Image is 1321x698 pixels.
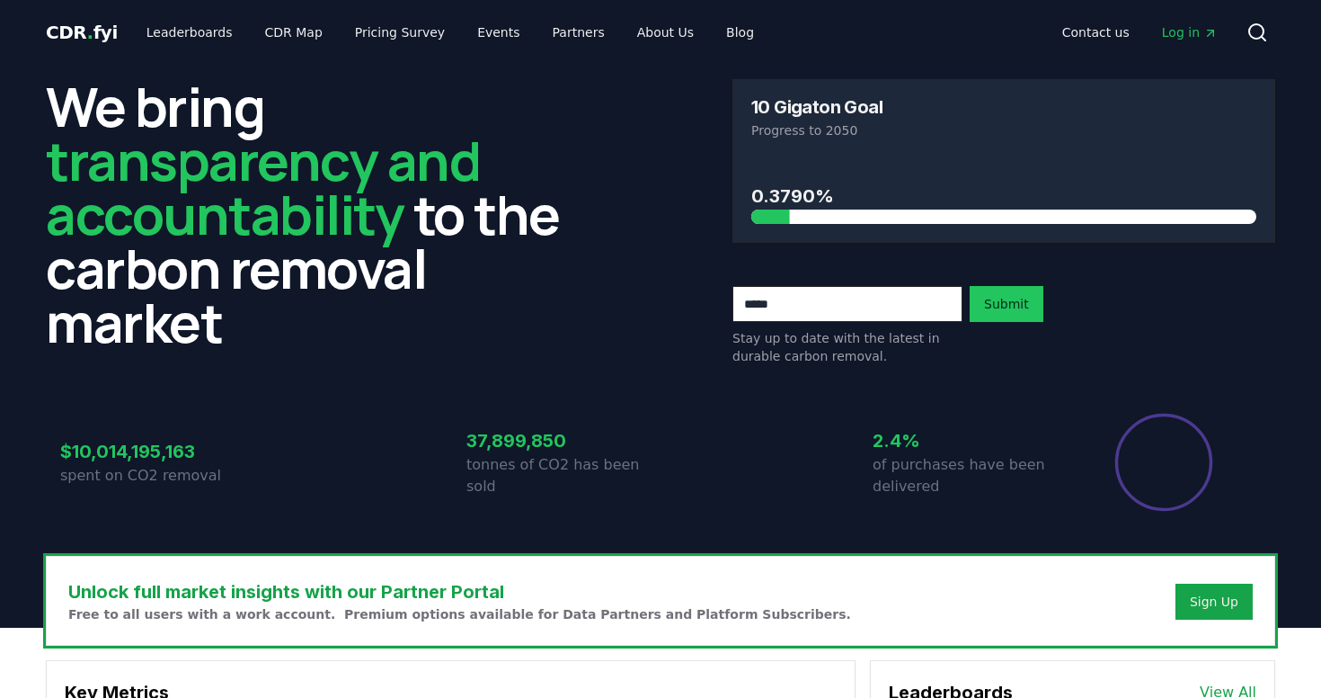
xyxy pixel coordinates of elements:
[970,286,1043,322] button: Submit
[463,16,534,49] a: Events
[466,427,660,454] h3: 37,899,850
[538,16,619,49] a: Partners
[60,465,254,487] p: spent on CO2 removal
[466,454,660,497] p: tonnes of CO2 has been sold
[46,20,118,45] a: CDR.fyi
[1175,584,1253,620] button: Sign Up
[1048,16,1144,49] a: Contact us
[87,22,93,43] span: .
[1148,16,1232,49] a: Log in
[132,16,247,49] a: Leaderboards
[1113,412,1214,513] div: Percentage of sales delivered
[68,578,851,605] h3: Unlock full market insights with our Partner Portal
[68,605,851,623] p: Free to all users with a work account. Premium options available for Data Partners and Platform S...
[60,438,254,465] h3: $10,014,195,163
[341,16,459,49] a: Pricing Survey
[251,16,337,49] a: CDR Map
[46,22,118,43] span: CDR fyi
[751,121,1256,139] p: Progress to 2050
[46,123,480,251] span: transparency and accountability
[873,427,1067,454] h3: 2.4%
[712,16,768,49] a: Blog
[1048,16,1232,49] nav: Main
[1190,593,1238,611] a: Sign Up
[732,329,962,365] p: Stay up to date with the latest in durable carbon removal.
[751,183,1256,210] h3: 0.3790%
[623,16,708,49] a: About Us
[132,16,768,49] nav: Main
[751,98,882,116] h3: 10 Gigaton Goal
[1162,23,1218,41] span: Log in
[873,454,1067,497] p: of purchases have been delivered
[46,79,589,349] h2: We bring to the carbon removal market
